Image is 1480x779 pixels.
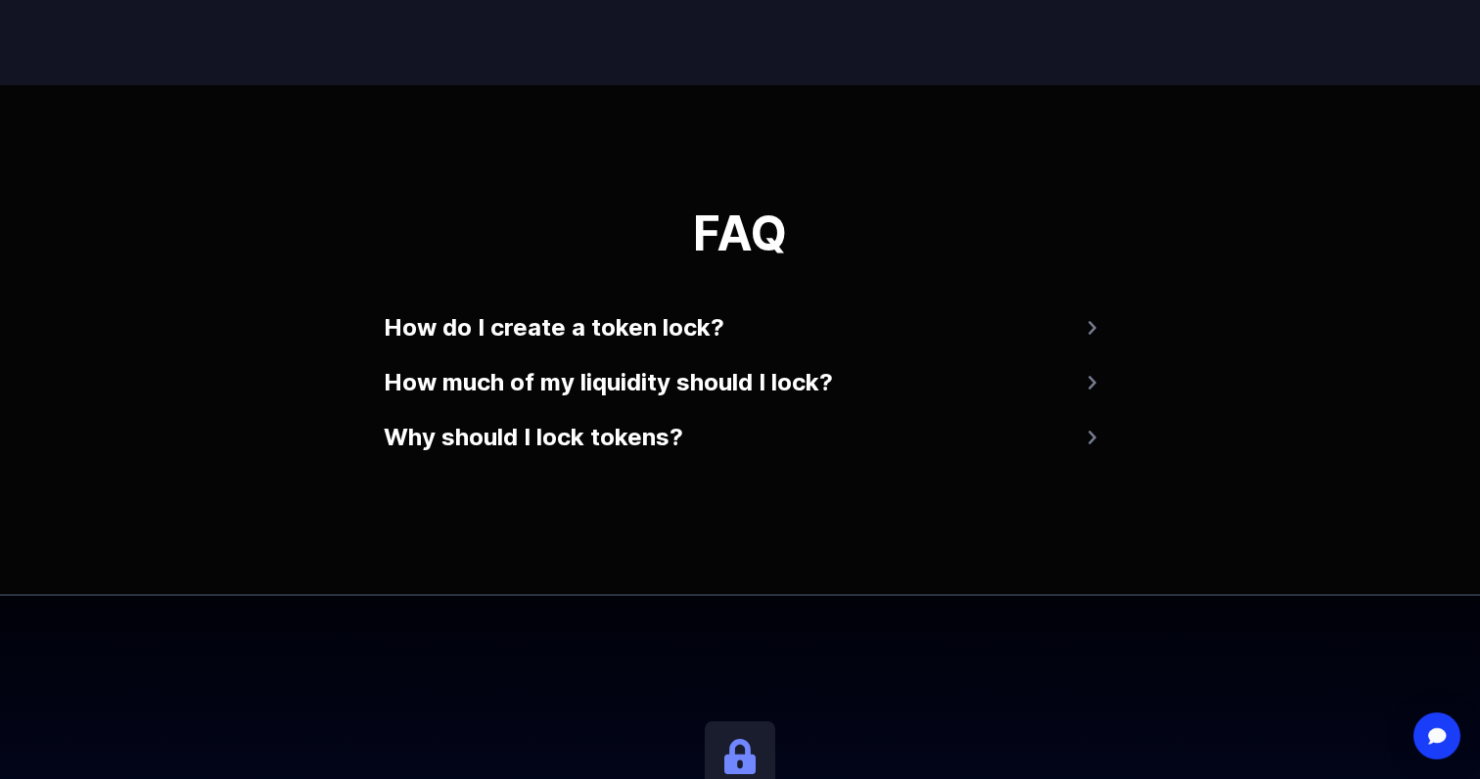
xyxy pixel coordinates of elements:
[1413,712,1460,759] div: Open Intercom Messenger
[384,359,1096,406] button: How much of my liquidity should I lock?
[384,210,1096,257] h3: FAQ
[384,414,1096,461] button: Why should I lock tokens?
[384,304,1096,351] button: How do I create a token lock?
